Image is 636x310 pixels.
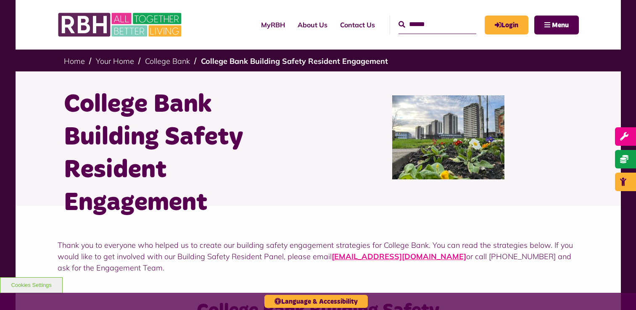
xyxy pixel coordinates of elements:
button: Language & Accessibility [264,295,368,308]
a: College Bank Building Safety Resident Engagement [201,56,388,66]
button: Navigation [534,16,579,34]
img: RBH [58,8,184,41]
a: [EMAIL_ADDRESS][DOMAIN_NAME] [332,252,466,261]
a: College Bank [145,56,190,66]
a: MyRBH [255,13,291,36]
a: Your Home [96,56,134,66]
a: MyRBH [485,16,528,34]
a: Contact Us [334,13,381,36]
span: Menu [552,22,569,29]
iframe: Netcall Web Assistant for live chat [598,272,636,310]
a: About Us [291,13,334,36]
img: College Bank Skyline With Flowers [392,95,504,179]
a: Home [64,56,85,66]
p: Thank you to everyone who helped us to create our building safety engagement strategies for Colle... [58,239,579,273]
h1: College Bank Building Safety Resident Engagement [64,88,312,219]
